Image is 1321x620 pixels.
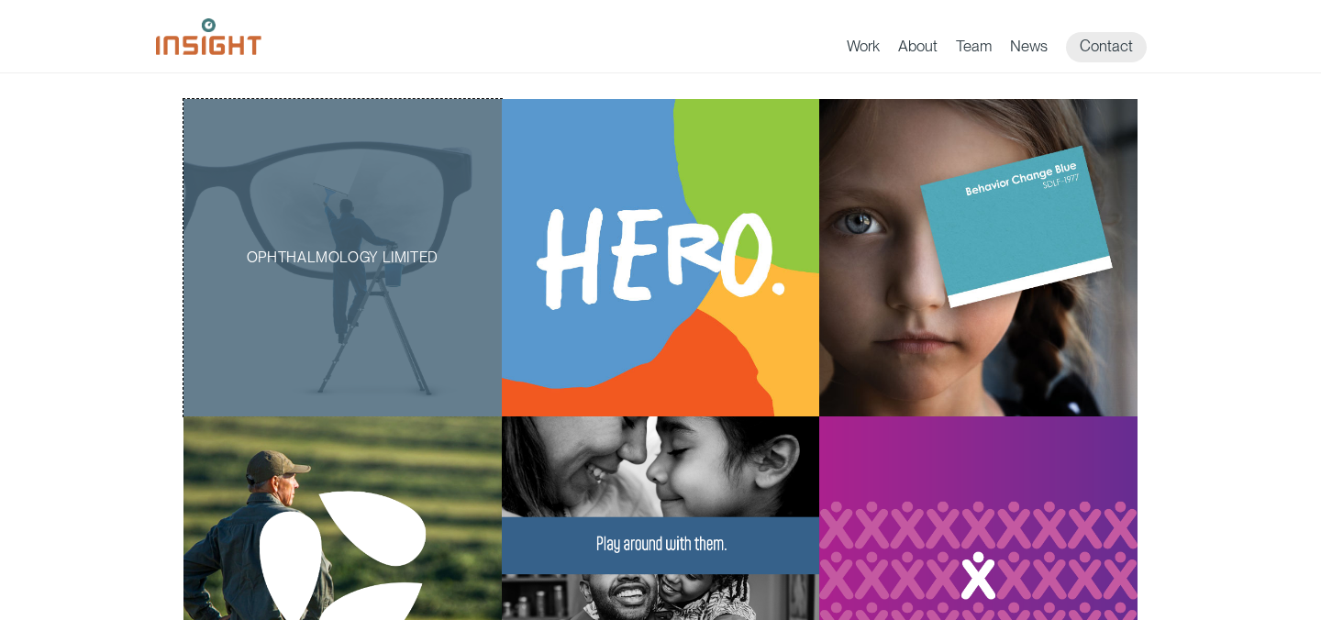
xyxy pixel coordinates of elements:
a: Contact [1066,32,1147,62]
img: South Dakota Department of Health – Childhood Lead Poisoning Prevention [819,99,1138,417]
a: Ophthalmology Limited Ophthalmology Limited [183,99,502,417]
img: South Dakota Department of Social Services – Childcare Promotion [502,99,820,417]
nav: primary navigation menu [847,32,1165,62]
a: Work [847,37,880,62]
a: News [1010,37,1048,62]
a: About [898,37,938,62]
p: Ophthalmology Limited [212,247,472,270]
img: Insight Marketing Design [156,18,261,55]
a: Team [956,37,992,62]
